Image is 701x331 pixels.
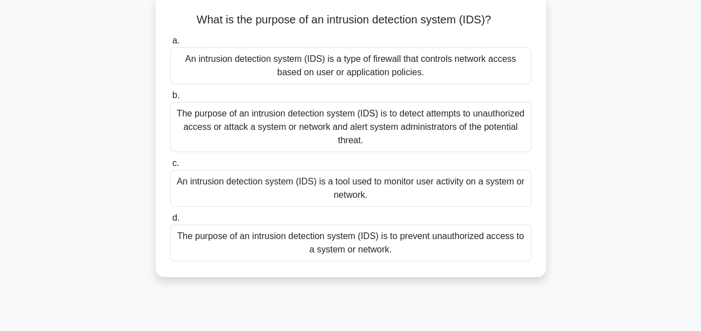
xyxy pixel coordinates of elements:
div: The purpose of an intrusion detection system (IDS) is to detect attempts to unauthorized access o... [170,102,531,152]
span: d. [172,213,180,222]
div: An intrusion detection system (IDS) is a tool used to monitor user activity on a system or network. [170,170,531,207]
span: c. [172,158,179,168]
span: b. [172,90,180,100]
div: The purpose of an intrusion detection system (IDS) is to prevent unauthorized access to a system ... [170,225,531,261]
h5: What is the purpose of an intrusion detection system (IDS)? [169,13,533,27]
span: a. [172,36,180,45]
div: An intrusion detection system (IDS) is a type of firewall that controls network access based on u... [170,47,531,84]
